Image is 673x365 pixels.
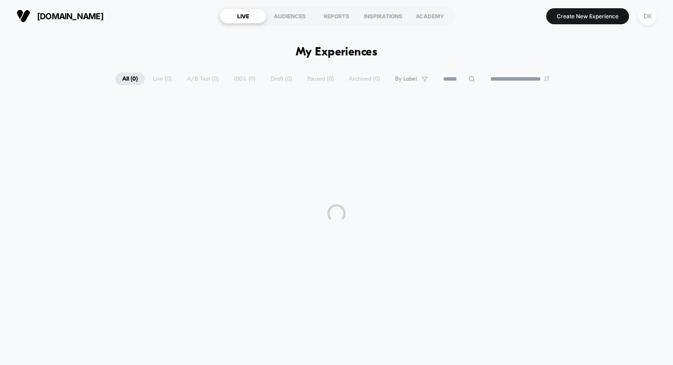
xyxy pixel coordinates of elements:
[546,8,629,24] button: Create New Experience
[14,9,106,23] button: [DOMAIN_NAME]
[639,7,657,25] div: DK
[544,76,549,82] img: end
[360,9,407,23] div: INSPIRATIONS
[115,73,145,85] span: All ( 0 )
[313,9,360,23] div: REPORTS
[636,7,659,26] button: DK
[16,9,30,23] img: Visually logo
[296,46,378,59] h1: My Experiences
[220,9,266,23] div: LIVE
[266,9,313,23] div: AUDIENCES
[407,9,453,23] div: ACADEMY
[37,11,103,21] span: [DOMAIN_NAME]
[395,76,417,82] span: By Label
